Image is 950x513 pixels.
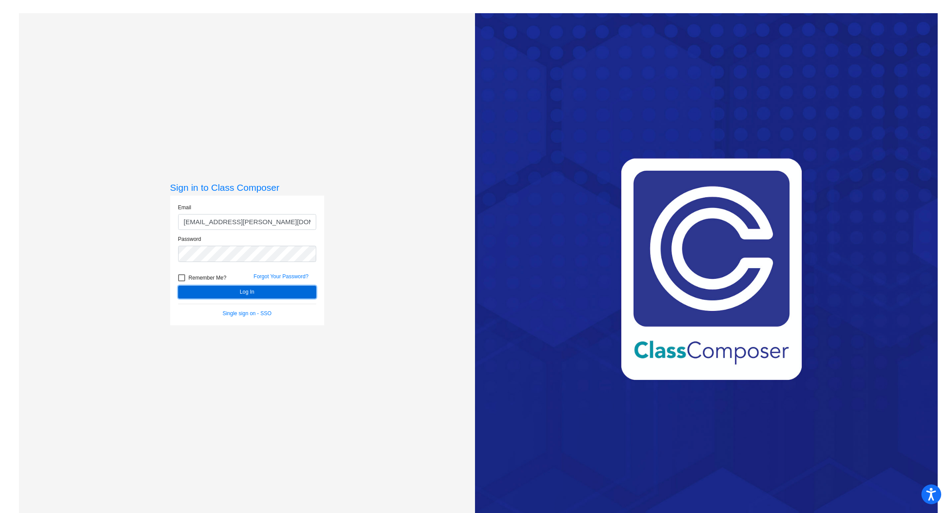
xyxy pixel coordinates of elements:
span: Remember Me? [189,273,227,283]
button: Log In [178,286,316,298]
label: Password [178,235,201,243]
label: Email [178,204,191,211]
a: Single sign on - SSO [223,310,271,317]
a: Forgot Your Password? [254,273,309,280]
h3: Sign in to Class Composer [170,182,324,193]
